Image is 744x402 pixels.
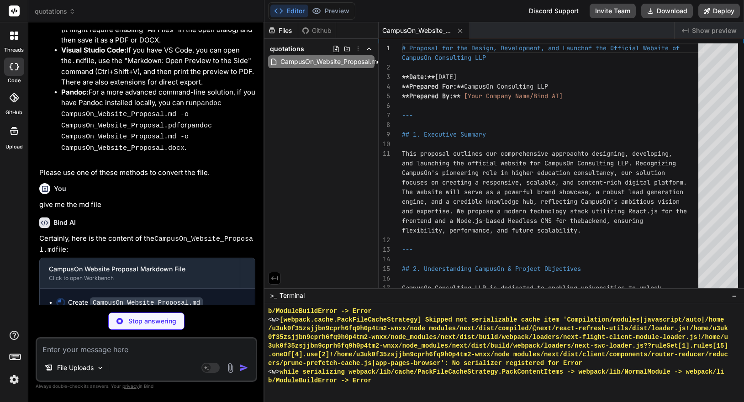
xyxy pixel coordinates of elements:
label: threads [4,46,24,54]
span: .oneOf[4].use[2]!/home/u3uk0f35zsjjbn9cprh6fq9h0p4tm2-wnxx/node_modules/next/dist/client/componen... [268,350,728,359]
span: CampusOn's pioneering role in higher education con [402,169,585,177]
label: Upload [5,143,23,151]
p: Please use one of these methods to convert the file. [39,168,255,178]
div: 1 [379,43,390,53]
span: >_ [270,291,277,300]
code: CampusOn_Website_Proposal.md [90,297,203,308]
span: <w> [268,316,280,324]
button: CampusOn Website Proposal Markdown FileClick to open Workbench [40,258,240,288]
code: pandoc CampusOn_Website_Proposal.md -o CampusOn_Website_Proposal.docx [61,122,216,152]
span: # Proposal for the Design, Development, and Launch [402,44,585,52]
div: 8 [379,120,390,130]
div: 15 [379,264,390,274]
span: [Your Company Name/Bind AI] [464,92,563,100]
div: 5 [379,91,390,101]
div: 13 [379,245,390,254]
span: [DATE] [435,73,457,81]
label: GitHub [5,109,22,116]
span: CampusOn_Website_Proposal.md [280,56,382,67]
button: Preview [308,5,353,17]
div: Create [68,298,203,307]
p: File Uploads [57,363,94,372]
p: Always double-check its answers. Your in Bind [36,382,257,391]
span: e, a robust lead generation [585,188,683,196]
button: Invite Team [590,4,636,18]
span: sultancy, our solution [585,169,665,177]
span: Show preview [692,26,737,35]
span: Terminal [280,291,305,300]
button: Editor [270,5,308,17]
span: CampusOn Consulting LLP [402,53,486,62]
div: Click to open Workbench [49,275,231,282]
li: For a more advanced command-line solution, if you have Pandoc installed locally, you can run or . [61,87,255,153]
div: 12 [379,235,390,245]
span: and expertise. We propose a modern technology stac [402,207,585,215]
div: 16 [379,274,390,283]
div: 3 [379,72,390,82]
h6: You [54,184,66,193]
span: [webpack.cache.PackFileCacheStrategy] Skipped not serializable cache item 'Compilation/modules|ja... [280,316,724,324]
div: Github [298,26,336,35]
div: 10 [379,139,390,149]
span: ampusOn's ambitious vision [585,197,680,206]
span: ## 2. Understanding CampusOn & Project Objectives [402,264,581,273]
img: Pick Models [96,364,104,372]
code: .md [72,58,84,65]
img: attachment [225,363,236,373]
span: CampusOn Consulting LLP [464,82,548,90]
span: quotations [35,7,75,16]
div: 14 [379,254,390,264]
div: Files [264,26,298,35]
span: flexibility, performance, and future scalability. [402,226,581,234]
span: backend, ensuring [581,217,643,225]
span: − [732,291,737,300]
button: Deploy [698,4,740,18]
p: Certainly, here is the content of the file: [39,233,255,256]
span: to designing, developing, [581,149,672,158]
li: If you have VS Code, you can open the file, use the "Markdown: Open Preview to the Side" command ... [61,45,255,87]
span: ntent-rich digital platform. [585,178,687,186]
span: ers/prune-prefetch-cache.js|app-pages-browser': No serializer registered for Error [268,359,582,368]
span: nsulting LLP. Recognizing [585,159,676,167]
span: k utilizing React.js for the [585,207,687,215]
span: The website will serve as a powerful brand showcas [402,188,585,196]
span: engine, and a credible knowledge hub, reflecting C [402,197,585,206]
h6: Bind AI [53,218,76,227]
div: 2 [379,63,390,72]
code: pandoc CampusOn_Website_Proposal.md -o CampusOn_Website_Proposal.pdf [61,100,226,130]
span: CampusOn Consulting LLP is dedicated to enabling u [402,284,585,292]
img: settings [6,372,22,387]
span: /u3uk0f35zsjjbn9cprh6fq9h0p4tm2-wnxx/node_modules/next/dist/compiled/@next/react-refresh-utils/di... [268,324,728,333]
span: while serializing webpack/lib/cache/PackFileCacheStrategy.PackContentItems -> webpack/lib/NormalM... [280,368,724,376]
div: 7 [379,111,390,120]
span: <w> [268,368,280,376]
span: and launching the official website for CampusOn Co [402,159,585,167]
span: quotations [270,44,304,53]
span: This proposal outlines our comprehensive approach [402,149,581,158]
div: 11 [379,149,390,159]
button: − [730,288,739,303]
li: You can open the file directly in Word (it might require enabling "All Files" in the open dialog)... [61,14,255,46]
label: code [8,77,21,85]
div: CampusOn Website Proposal Markdown File [49,264,231,274]
p: give me the md file [39,200,255,210]
span: privacy [122,383,139,389]
span: focuses on creating a responsive, scalable, and co [402,178,585,186]
span: frontend and a Node.js-based Headless CMS for the [402,217,581,225]
div: 9 [379,130,390,139]
span: CampusOn_Website_Proposal.md [382,26,451,35]
strong: Pandoc: [61,88,89,96]
span: --- [402,245,413,254]
div: 17 [379,283,390,293]
button: Download [641,4,693,18]
span: --- [402,111,413,119]
span: 3uk0f35zsjjbn9cprh6fq9h0p4tm2-wnxx/node_modules/next/dist/build/webpack/loaders/next-swc-loader.j... [268,342,728,350]
div: Discord Support [523,4,584,18]
span: of the Official Website of [585,44,680,52]
span: b/ModuleBuildError -> Error [268,307,372,316]
span: ## 1. Executive Summary [402,130,486,138]
div: 4 [379,82,390,91]
img: icon [239,363,248,372]
strong: Visual Studio Code: [61,46,127,54]
span: b/ModuleBuildError -> Error [268,376,372,385]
